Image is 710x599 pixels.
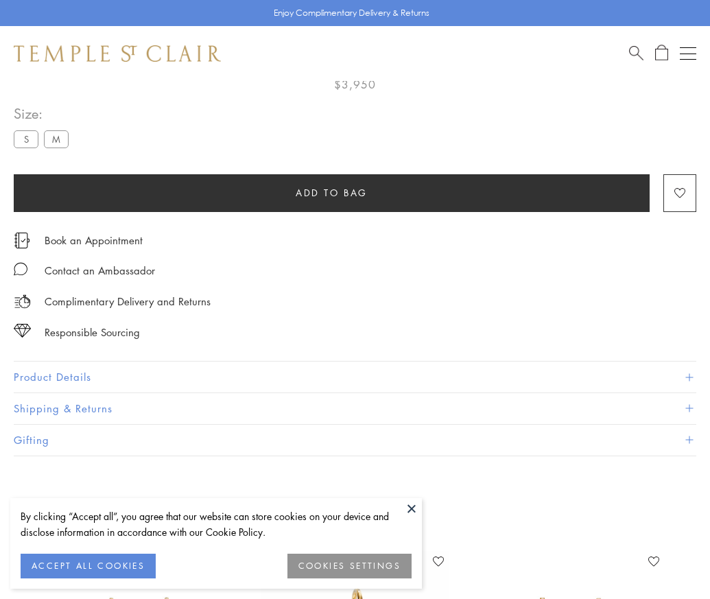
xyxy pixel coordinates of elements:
p: Enjoy Complimentary Delivery & Returns [274,6,429,20]
span: Size: [14,102,74,125]
button: Add to bag [14,174,650,212]
img: icon_delivery.svg [14,293,31,310]
img: MessageIcon-01_2.svg [14,262,27,276]
img: icon_appointment.svg [14,233,30,248]
label: M [44,130,69,148]
button: Gifting [14,425,696,456]
div: Responsible Sourcing [45,324,140,341]
a: Open Shopping Bag [655,45,668,62]
label: S [14,130,38,148]
button: Shipping & Returns [14,393,696,424]
img: Temple St. Clair [14,45,221,62]
button: COOKIES SETTINGS [287,554,412,578]
button: ACCEPT ALL COOKIES [21,554,156,578]
a: Search [629,45,643,62]
button: Open navigation [680,45,696,62]
span: $3,950 [334,75,376,93]
p: Complimentary Delivery and Returns [45,293,211,310]
span: Add to bag [296,185,368,200]
div: Contact an Ambassador [45,262,155,279]
button: Product Details [14,362,696,392]
img: icon_sourcing.svg [14,324,31,338]
a: Book an Appointment [45,233,143,248]
div: By clicking “Accept all”, you agree that our website can store cookies on your device and disclos... [21,508,412,540]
